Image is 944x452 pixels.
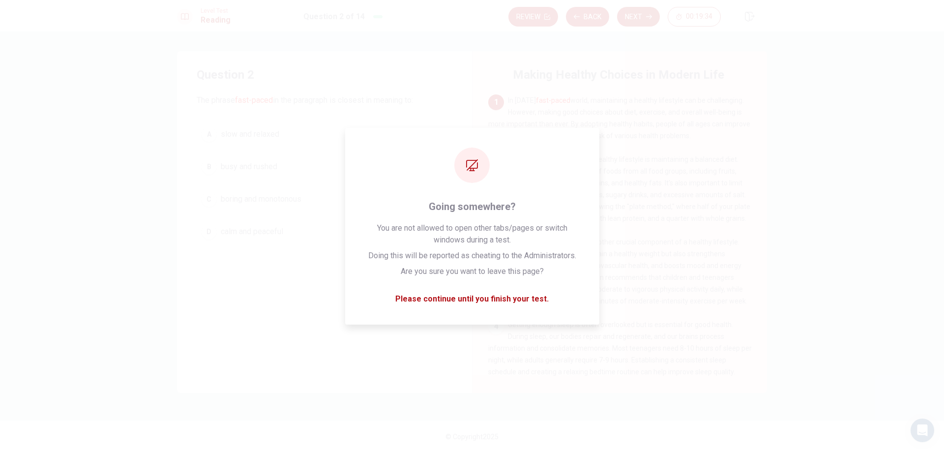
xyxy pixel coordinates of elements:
[513,67,724,83] h4: Making Healthy Choices in Modern Life
[488,238,747,305] span: Regular physical activity is another crucial component of a healthy lifestyle. Exercise not only ...
[221,128,279,140] span: slow and relaxed
[508,7,558,27] button: Review
[201,159,217,175] div: B
[536,96,570,104] font: fast-paced
[201,126,217,142] div: A
[197,94,452,106] span: The phrase in the paragraph is closest in meaning to:
[488,94,504,110] div: 1
[668,7,721,27] button: 00:19:34
[201,191,217,207] div: C
[617,7,660,27] button: Next
[303,11,365,23] h1: Question 2 of 14
[197,67,452,83] h4: Question 2
[201,14,231,26] h1: Reading
[488,321,752,376] span: Getting enough sleep is often overlooked but is essential for good health. During sleep, our bodi...
[566,7,609,27] button: Back
[235,95,273,105] font: fast-paced
[201,224,217,240] div: D
[221,193,301,205] span: boring and monotonous
[686,13,712,21] span: 00:19:34
[488,319,504,334] div: 4
[221,161,277,173] span: busy and rushed
[201,7,231,14] span: Level Test
[197,154,452,179] button: Bbusy and rushed
[197,122,452,147] button: Aslow and relaxed
[197,219,452,244] button: Dcalm and peaceful
[488,155,750,222] span: One of the key aspects of a healthy lifestyle is maintaining a balanced diet. This means eating a...
[488,236,504,252] div: 3
[488,96,750,140] span: In [DATE] world, maintaining a healthy lifestyle can be challenging. However, making good choices...
[911,419,934,442] div: Open Intercom Messenger
[197,187,452,211] button: Cboring and monotonous
[488,153,504,169] div: 2
[445,433,499,441] span: © Copyright 2025
[221,226,283,238] span: calm and peaceful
